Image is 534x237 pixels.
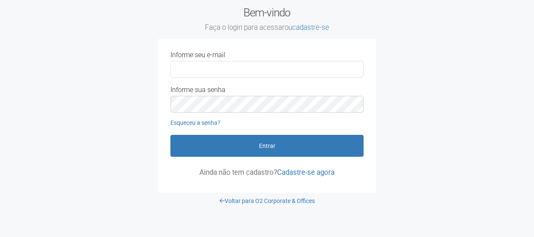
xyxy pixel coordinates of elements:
[158,6,376,32] h2: Bem-vindo
[170,86,225,94] label: Informe sua senha
[158,23,376,32] small: Faça o login para acessar
[220,197,315,204] a: Voltar para O2 Corporate & Offices
[285,23,329,32] span: ou
[170,135,364,157] button: Entrar
[277,168,335,176] a: Cadastre-se agora
[170,119,220,126] a: Esqueceu a senha?
[292,23,329,32] a: cadastre-se
[170,169,364,176] p: Ainda não tem cadastro?
[170,51,225,59] label: Informe seu e-mail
